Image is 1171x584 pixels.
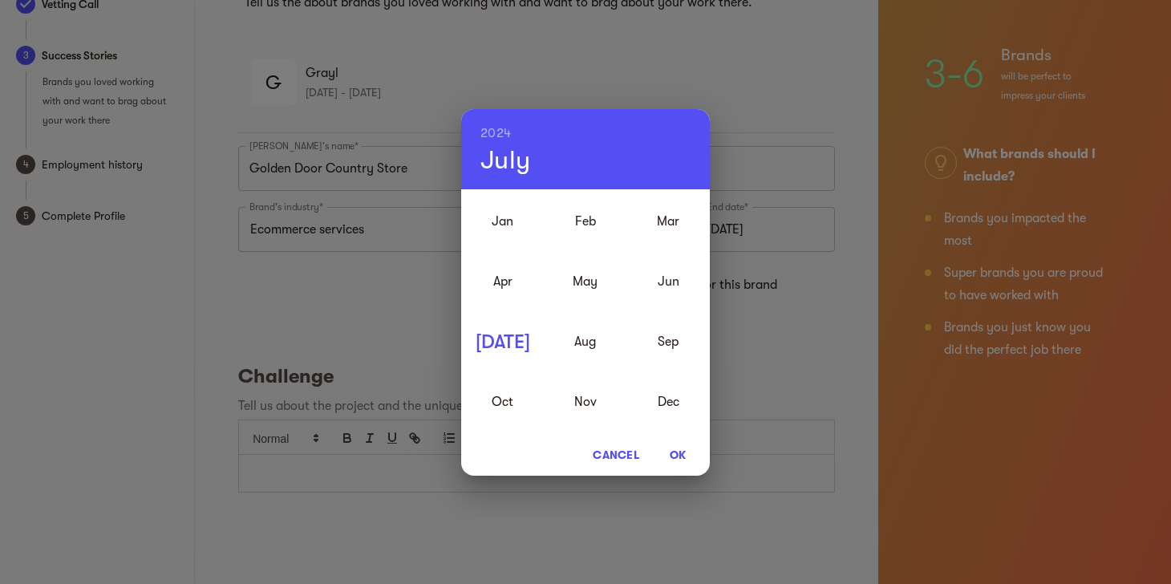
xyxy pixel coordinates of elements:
div: [DATE] [461,311,544,371]
div: Sep [627,311,710,371]
span: Cancel [593,445,639,464]
div: Aug [544,311,626,371]
button: Cancel [586,440,646,469]
button: 2024 [480,122,511,144]
button: July [480,144,530,176]
span: OK [658,445,697,464]
div: May [544,251,626,311]
div: Jun [627,251,710,311]
div: Jan [461,191,544,251]
button: OK [652,440,703,469]
div: Mar [627,191,710,251]
div: Oct [461,371,544,432]
div: Apr [461,251,544,311]
div: Feb [544,191,626,251]
div: Dec [627,371,710,432]
div: Nov [544,371,626,432]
